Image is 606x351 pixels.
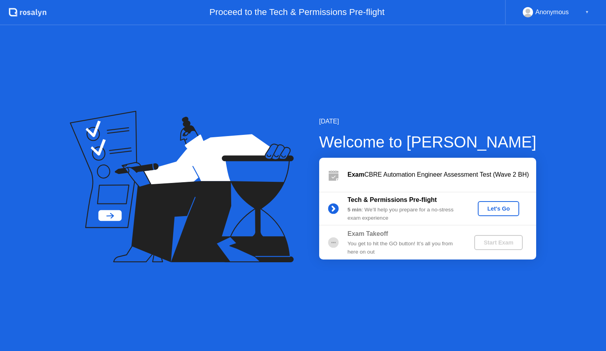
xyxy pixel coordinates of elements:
div: : We’ll help you prepare for a no-stress exam experience [348,206,461,222]
div: Welcome to [PERSON_NAME] [319,130,537,154]
b: Exam Takeoff [348,230,388,237]
b: Exam [348,171,365,178]
b: 5 min [348,207,362,213]
div: [DATE] [319,117,537,126]
div: CBRE Automation Engineer Assessment Test (Wave 2 BH) [348,170,536,179]
div: Anonymous [535,7,569,17]
div: ▼ [585,7,589,17]
div: You get to hit the GO button! It’s all you from here on out [348,240,461,256]
button: Let's Go [478,201,519,216]
b: Tech & Permissions Pre-flight [348,196,437,203]
div: Start Exam [477,239,520,246]
button: Start Exam [474,235,523,250]
div: Let's Go [481,205,516,212]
